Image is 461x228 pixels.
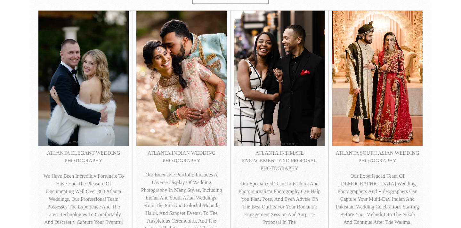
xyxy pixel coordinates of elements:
img: Atlanta Artistic Wedding Photography [38,11,129,146]
img: African American Black Wedding Photographers [234,11,325,146]
img: Indian South Asian Wedding Photographers [136,11,227,146]
p: ATLANTA INDIAN WEDDING PHOTOGRAPHY [140,149,223,165]
span: into the Nikah and continue after the Walima. [344,212,415,225]
img: Pakistani Muslim Wedding Photographers [332,11,423,146]
p: ATLANTA SOUTH ASIAN WEDDING PHOTOGRAPHY Our experienced team of [DEMOGRAPHIC_DATA] wedding photog... [336,149,419,226]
